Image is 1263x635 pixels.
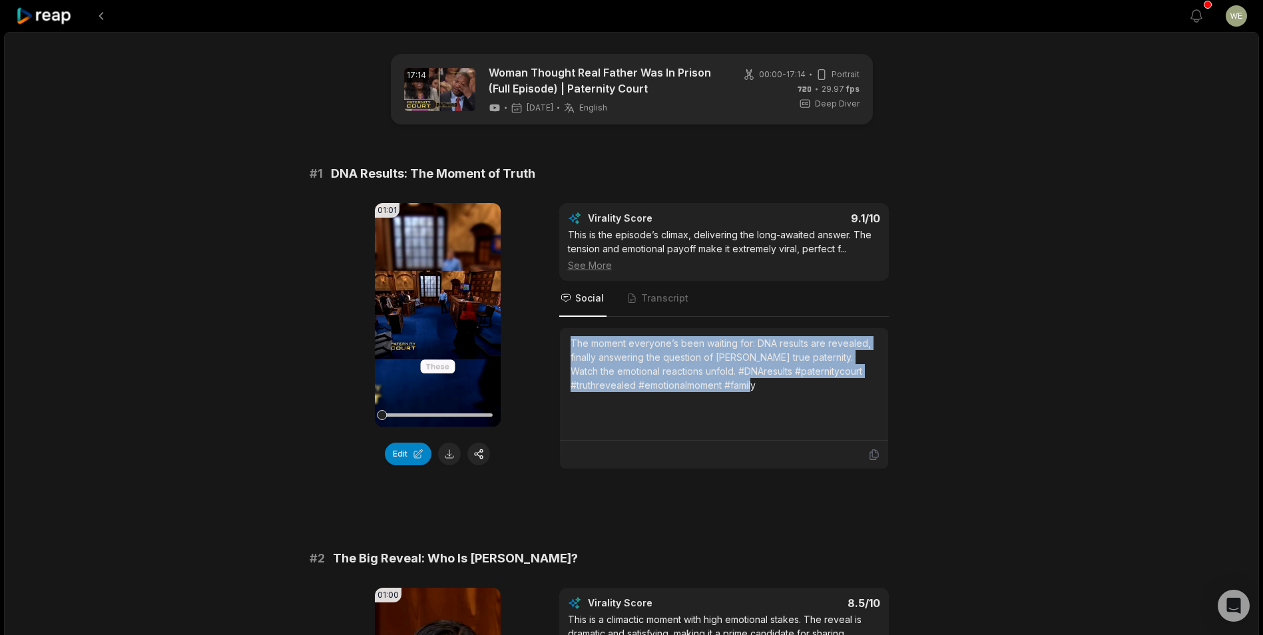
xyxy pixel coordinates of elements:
span: fps [846,84,860,94]
div: This is the episode’s climax, delivering the long-awaited answer. The tension and emotional payof... [568,228,880,272]
div: 9.1 /10 [737,212,880,225]
span: Transcript [641,292,688,305]
span: Social [575,292,604,305]
span: 29.97 [822,83,860,95]
span: 00:00 - 17:14 [759,69,806,81]
span: English [579,103,607,113]
span: # 1 [310,164,323,183]
video: Your browser does not support mp4 format. [375,203,501,427]
div: Open Intercom Messenger [1218,590,1250,622]
span: [DATE] [527,103,553,113]
div: 8.5 /10 [737,596,880,610]
div: Virality Score [588,596,731,610]
div: The moment everyone’s been waiting for: DNA results are revealed, finally answering the question ... [571,336,878,392]
nav: Tabs [559,281,889,317]
div: See More [568,258,880,272]
span: Portrait [832,69,860,81]
span: # 2 [310,549,325,568]
a: Woman Thought Real Father Was In Prison (Full Episode) | Paternity Court [489,65,718,97]
button: Edit [385,443,431,465]
span: The Big Reveal: Who Is [PERSON_NAME]? [333,549,578,568]
div: Virality Score [588,212,731,225]
span: Deep Diver [815,98,860,110]
span: DNA Results: The Moment of Truth [331,164,535,183]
